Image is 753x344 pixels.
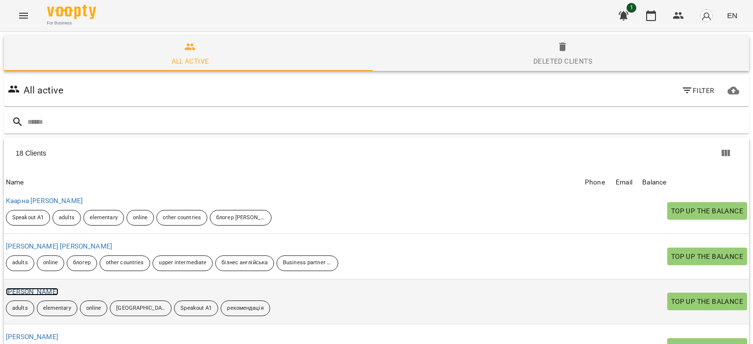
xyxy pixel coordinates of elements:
[667,248,747,265] button: Top up the balance
[106,259,144,267] p: other countries
[16,148,380,158] div: 18 Clients
[86,304,101,313] p: online
[642,177,666,188] div: Sort
[152,255,213,271] div: upper intermediate
[6,177,581,188] span: Name
[681,85,714,96] span: Filter
[6,300,34,316] div: adults
[12,4,35,27] button: Menu
[210,210,272,226] div: блогер [PERSON_NAME]
[6,210,50,226] div: Speakout A1
[227,304,263,313] p: рекомендація
[12,214,44,222] p: Speakout A1
[180,304,212,313] p: Speakout A1
[6,197,83,205] a: Каарна [PERSON_NAME]
[6,177,24,188] div: Sort
[616,177,632,188] div: Email
[276,255,338,271] div: Business partner b2+
[642,177,666,188] div: Balance
[52,210,81,226] div: adults
[6,242,112,250] a: [PERSON_NAME] [PERSON_NAME]
[671,205,743,217] span: Top up the balance
[37,255,65,271] div: online
[216,214,265,222] p: блогер [PERSON_NAME]
[616,177,632,188] div: Sort
[163,214,201,222] p: other countries
[126,210,154,226] div: online
[671,251,743,262] span: Top up the balance
[172,55,209,67] div: All active
[83,210,124,226] div: elementary
[12,304,28,313] p: adults
[283,259,332,267] p: Business partner b2+
[714,141,737,165] button: Columns view
[12,259,28,267] p: adults
[6,255,34,271] div: adults
[627,3,636,13] span: 1
[80,300,108,316] div: online
[533,55,592,67] div: Deleted clients
[723,6,741,24] button: EN
[616,177,638,188] span: Email
[43,259,58,267] p: online
[90,214,118,222] p: elementary
[222,259,268,267] p: бізнес англійська
[116,304,165,313] p: [GEOGRAPHIC_DATA]
[642,177,747,188] span: Balance
[667,293,747,310] button: Top up the balance
[6,177,24,188] div: Name
[47,20,96,26] span: For Business
[37,300,77,316] div: elementary
[59,214,75,222] p: adults
[73,259,91,267] p: блогер
[159,259,206,267] p: upper intermediate
[24,83,63,98] h6: All active
[6,333,58,341] a: [PERSON_NAME]
[215,255,274,271] div: бізнес англійська
[585,177,605,188] div: Phone
[47,5,96,19] img: Voopty Logo
[4,138,749,169] div: Table Toolbar
[156,210,207,226] div: other countries
[133,214,148,222] p: online
[221,300,270,316] div: рекомендація
[667,202,747,220] button: Top up the balance
[67,255,97,271] div: блогер
[43,304,71,313] p: elementary
[6,288,58,296] a: [PERSON_NAME]
[727,10,737,21] span: EN
[174,300,218,316] div: Speakout A1
[100,255,151,271] div: other countries
[700,9,713,23] img: avatar_s.png
[110,300,172,316] div: [GEOGRAPHIC_DATA]
[678,82,718,99] button: Filter
[671,296,743,307] span: Top up the balance
[585,177,605,188] div: Sort
[585,177,612,188] span: Phone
